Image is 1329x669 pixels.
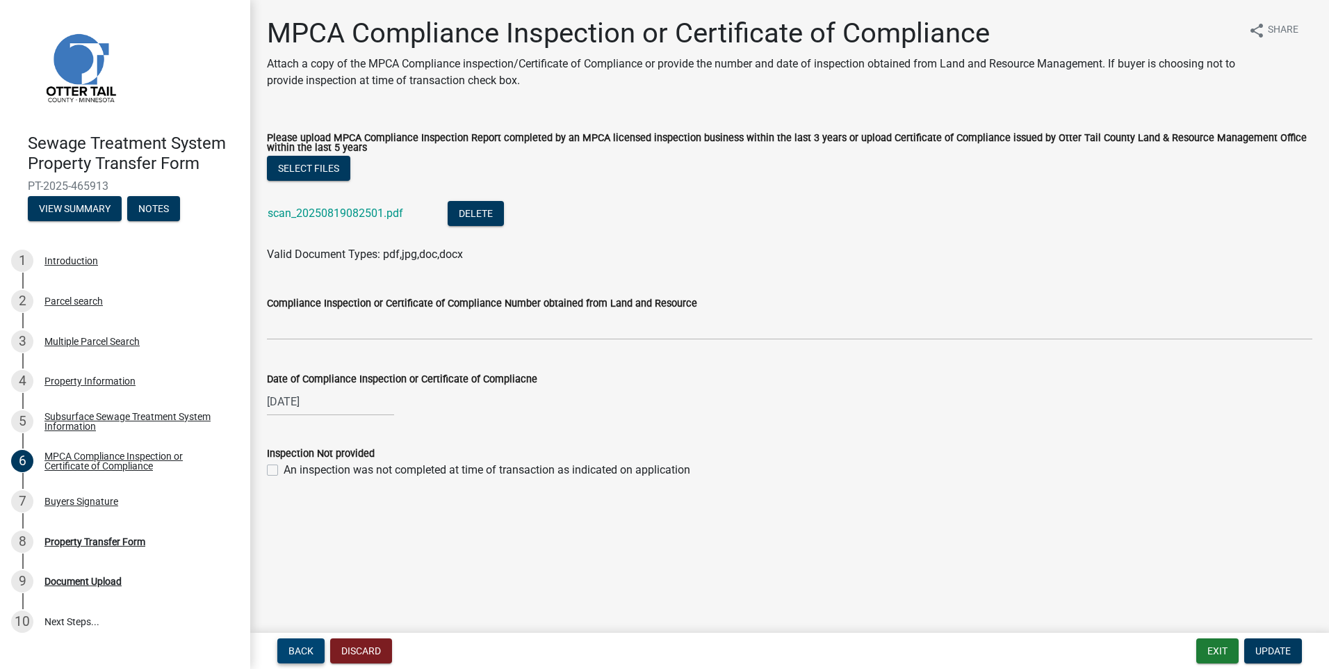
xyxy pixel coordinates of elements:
[267,17,1237,50] h1: MPCA Compliance Inspection or Certificate of Compliance
[267,134,1312,154] label: Please upload MPCA Compliance Inspection Report completed by an MPCA licensed inspection business...
[11,611,33,633] div: 10
[1248,22,1265,39] i: share
[288,645,313,656] span: Back
[1244,638,1302,663] button: Update
[277,638,325,663] button: Back
[44,497,118,506] div: Buyers Signature
[11,490,33,513] div: 7
[44,537,145,547] div: Property Transfer Form
[44,451,228,471] div: MPCA Compliance Inspection or Certificate of Compliance
[44,376,136,386] div: Property Information
[284,462,690,478] label: An inspection was not completed at time of transaction as indicated on application
[11,290,33,312] div: 2
[11,370,33,392] div: 4
[44,577,122,586] div: Document Upload
[11,330,33,353] div: 3
[44,337,140,346] div: Multiple Parcel Search
[28,15,132,119] img: Otter Tail County, Minnesota
[1255,645,1291,656] span: Update
[28,204,122,215] wm-modal-confirm: Summary
[28,179,222,193] span: PT-2025-465913
[44,296,103,306] div: Parcel search
[127,196,180,221] button: Notes
[448,208,504,221] wm-modal-confirm: Delete Document
[1268,22,1298,39] span: Share
[11,410,33,433] div: 5
[11,250,33,272] div: 1
[127,204,180,215] wm-modal-confirm: Notes
[267,299,697,309] label: Compliance Inspection or Certificate of Compliance Number obtained from Land and Resource
[28,196,122,221] button: View Summary
[267,449,375,459] label: Inspection Not provided
[267,248,463,261] span: Valid Document Types: pdf,jpg,doc,docx
[28,134,239,174] h4: Sewage Treatment System Property Transfer Form
[267,375,537,385] label: Date of Compliance Inspection or Certificate of Compliacne
[267,156,350,181] button: Select files
[11,531,33,553] div: 8
[44,412,228,431] div: Subsurface Sewage Treatment System Information
[267,56,1237,89] p: Attach a copy of the MPCA Compliance inspection/Certificate of Compliance or provide the number a...
[1237,17,1310,44] button: shareShare
[11,450,33,472] div: 6
[267,387,394,416] input: mm/dd/yyyy
[1196,638,1239,663] button: Exit
[448,201,504,226] button: Delete
[44,256,98,266] div: Introduction
[268,207,403,220] a: scan_20250819082501.pdf
[330,638,392,663] button: Discard
[11,570,33,593] div: 9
